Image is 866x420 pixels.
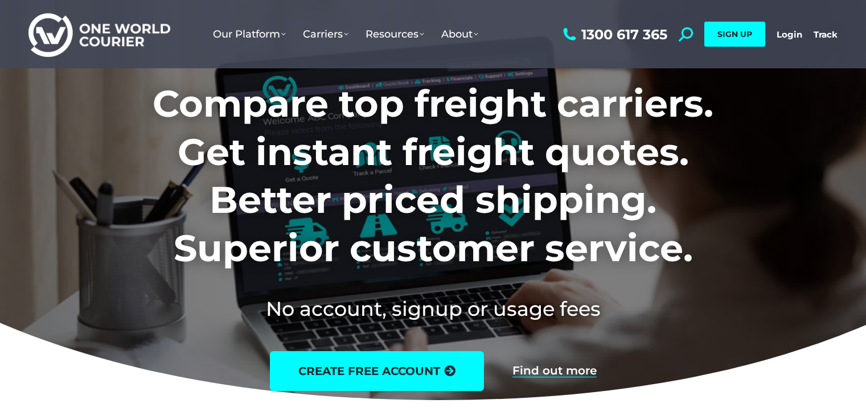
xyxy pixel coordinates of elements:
[213,28,286,40] span: Our Platform
[77,295,789,323] h2: No account, signup or usage fees
[704,22,765,47] a: SIGN UP
[814,29,838,40] a: Track
[303,28,348,40] span: Carriers
[717,29,752,39] span: SIGN UP
[77,80,789,272] h1: Compare top freight carriers. Get instant freight quotes. Better priced shipping. Superior custom...
[433,17,487,52] a: About
[560,27,667,42] a: 1300 617 365
[357,17,433,52] a: Resources
[777,29,802,40] a: Login
[366,28,424,40] span: Resources
[204,17,294,52] a: Our Platform
[270,351,484,391] a: create free account
[294,17,357,52] a: Carriers
[28,11,170,57] img: One World Courier
[512,365,597,377] a: Find out more
[441,28,478,40] span: About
